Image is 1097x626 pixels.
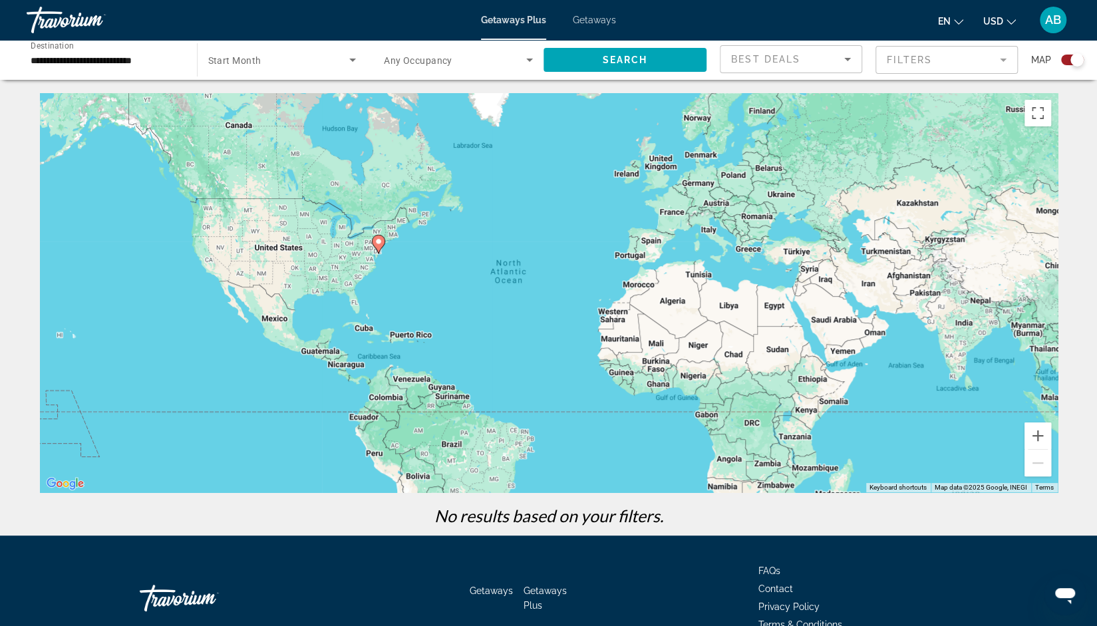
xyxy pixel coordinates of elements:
button: Zoom in [1024,422,1051,449]
span: Start Month [208,55,261,66]
button: Zoom out [1024,450,1051,476]
a: Terms (opens in new tab) [1035,484,1054,491]
img: Google [43,475,87,492]
button: Search [544,48,707,72]
span: AB [1045,13,1061,27]
a: FAQs [758,565,780,576]
button: Change language [938,11,963,31]
span: USD [983,16,1003,27]
a: Open this area in Google Maps (opens a new window) [43,475,87,492]
a: Getaways [573,15,616,25]
span: en [938,16,951,27]
button: Keyboard shortcuts [869,483,927,492]
button: Change currency [983,11,1016,31]
span: Best Deals [731,54,800,65]
a: Travorium [27,3,160,37]
a: Privacy Policy [758,601,820,612]
iframe: Button to launch messaging window [1044,573,1086,615]
mat-select: Sort by [731,51,851,67]
p: No results based on your filters. [33,506,1064,526]
span: Map data ©2025 Google, INEGI [935,484,1027,491]
button: User Menu [1036,6,1070,34]
button: Filter [875,45,1018,75]
span: Search [602,55,647,65]
a: Getaways Plus [481,15,546,25]
a: Getaways [470,585,513,596]
a: Travorium [140,578,273,618]
a: Getaways Plus [524,585,567,611]
a: Contact [758,583,793,594]
button: Toggle fullscreen view [1024,100,1051,126]
span: Any Occupancy [384,55,452,66]
span: Destination [31,41,74,50]
span: Map [1031,51,1051,69]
